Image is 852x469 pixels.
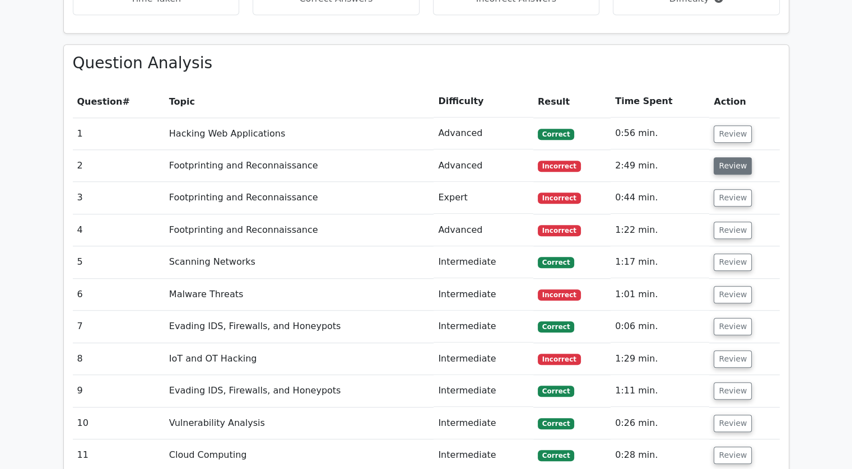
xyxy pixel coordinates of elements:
[714,222,752,239] button: Review
[165,118,434,149] td: Hacking Web Applications
[434,118,533,149] td: Advanced
[538,354,581,365] span: Incorrect
[538,450,574,461] span: Correct
[434,343,533,375] td: Intermediate
[165,343,434,375] td: IoT and OT Hacking
[73,407,165,439] td: 10
[165,246,434,278] td: Scanning Networks
[538,257,574,268] span: Correct
[434,150,533,182] td: Advanced
[73,86,165,118] th: #
[714,318,752,335] button: Review
[73,311,165,343] td: 7
[434,407,533,439] td: Intermediate
[73,343,165,375] td: 8
[165,150,434,182] td: Footprinting and Reconnaissance
[165,86,434,118] th: Topic
[434,182,533,214] td: Expert
[165,182,434,214] td: Footprinting and Reconnaissance
[434,246,533,278] td: Intermediate
[714,125,752,143] button: Review
[714,447,752,464] button: Review
[714,382,752,400] button: Review
[611,375,709,407] td: 1:11 min.
[611,279,709,311] td: 1:01 min.
[611,86,709,118] th: Time Spent
[611,246,709,278] td: 1:17 min.
[714,189,752,207] button: Review
[714,286,752,303] button: Review
[538,129,574,140] span: Correct
[434,279,533,311] td: Intermediate
[611,182,709,214] td: 0:44 min.
[77,96,123,107] span: Question
[73,182,165,214] td: 3
[73,246,165,278] td: 5
[73,118,165,149] td: 1
[714,350,752,368] button: Review
[165,214,434,246] td: Footprinting and Reconnaissance
[538,193,581,204] span: Incorrect
[611,343,709,375] td: 1:29 min.
[538,418,574,429] span: Correct
[533,86,611,118] th: Result
[165,279,434,311] td: Malware Threats
[538,321,574,332] span: Correct
[73,54,780,73] h3: Question Analysis
[434,311,533,343] td: Intermediate
[73,375,165,407] td: 9
[611,150,709,182] td: 2:49 min.
[165,311,434,343] td: Evading IDS, Firewalls, and Honeypots
[714,157,752,175] button: Review
[73,214,165,246] td: 4
[165,407,434,439] td: Vulnerability Analysis
[714,254,752,271] button: Review
[434,86,533,118] th: Difficulty
[434,214,533,246] td: Advanced
[538,225,581,236] span: Incorrect
[73,150,165,182] td: 2
[611,118,709,149] td: 0:56 min.
[709,86,779,118] th: Action
[538,161,581,172] span: Incorrect
[73,279,165,311] td: 6
[714,415,752,432] button: Review
[611,407,709,439] td: 0:26 min.
[538,289,581,301] span: Incorrect
[611,311,709,343] td: 0:06 min.
[434,375,533,407] td: Intermediate
[611,214,709,246] td: 1:22 min.
[165,375,434,407] td: Evading IDS, Firewalls, and Honeypots
[538,386,574,397] span: Correct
